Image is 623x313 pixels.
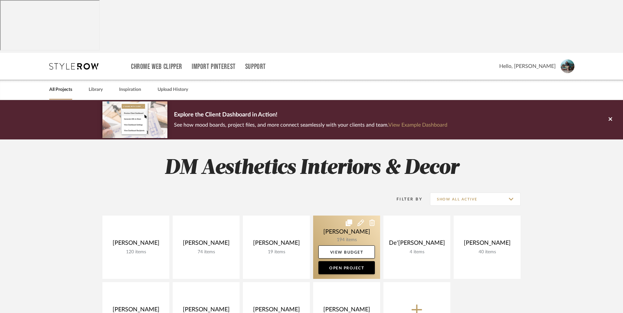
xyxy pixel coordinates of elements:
[89,85,103,94] a: Library
[178,240,234,249] div: [PERSON_NAME]
[192,64,236,70] a: Import Pinterest
[49,85,72,94] a: All Projects
[389,249,445,255] div: 4 items
[248,240,305,249] div: [PERSON_NAME]
[389,240,445,249] div: De'[PERSON_NAME]
[108,240,164,249] div: [PERSON_NAME]
[131,64,182,70] a: Chrome Web Clipper
[245,64,266,70] a: Support
[178,249,234,255] div: 74 items
[174,110,447,120] p: Explore the Client Dashboard in Action!
[108,249,164,255] div: 120 items
[388,122,447,128] a: View Example Dashboard
[318,261,375,274] a: Open Project
[174,120,447,130] p: See how mood boards, project files, and more connect seamlessly with your clients and team.
[119,85,141,94] a: Inspiration
[459,249,515,255] div: 40 items
[102,101,167,138] img: d5d033c5-7b12-40c2-a960-1ecee1989c38.png
[158,85,188,94] a: Upload History
[561,59,574,73] img: avatar
[75,156,548,180] h2: DM Aesthetics Interiors & Decor
[499,62,556,70] span: Hello, [PERSON_NAME]
[248,249,305,255] div: 19 items
[459,240,515,249] div: [PERSON_NAME]
[318,245,375,259] a: View Budget
[388,196,422,202] div: Filter By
